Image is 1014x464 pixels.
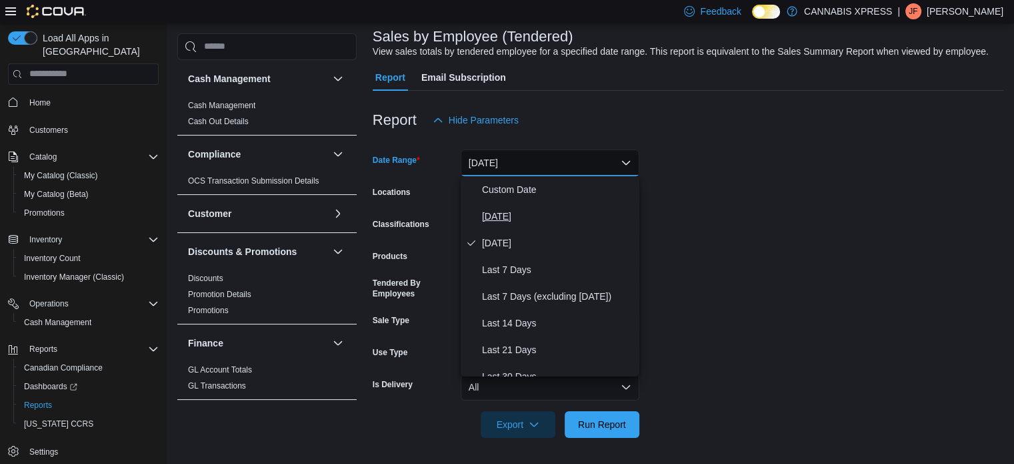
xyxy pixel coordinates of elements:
div: Cash Management [177,97,357,135]
button: Operations [24,296,74,312]
label: Classifications [373,219,429,230]
button: Operations [3,294,164,313]
button: Reports [13,396,164,415]
a: Cash Management [188,101,255,110]
span: My Catalog (Classic) [19,168,159,184]
a: My Catalog (Classic) [19,168,103,184]
span: [DATE] [482,235,634,251]
span: Home [24,94,159,111]
button: Cash Management [13,313,164,332]
span: OCS Transaction Submission Details [188,176,319,186]
span: Operations [24,296,159,312]
button: Cash Management [188,72,327,85]
span: Run Report [578,418,626,431]
span: Customers [24,122,159,138]
span: Promotion Details [188,289,251,300]
span: Dashboards [19,379,159,395]
span: My Catalog (Beta) [19,186,159,202]
span: Inventory Count [19,250,159,266]
div: Select listbox [461,176,639,377]
span: Dashboards [24,381,77,392]
button: Compliance [188,148,327,161]
button: Inventory [3,230,164,249]
img: Cova [27,5,86,18]
label: Use Type [373,347,407,358]
span: Hide Parameters [449,113,519,127]
span: Operations [29,298,69,309]
span: Reports [24,341,159,357]
button: [DATE] [461,150,639,176]
label: Is Delivery [373,379,413,390]
span: Custom Date [482,182,634,198]
span: Export [489,411,547,438]
a: Inventory Count [19,250,86,266]
span: GL Transactions [188,381,246,391]
input: Dark Mode [752,5,780,19]
label: Tendered By Employees [373,278,455,299]
span: Cash Management [19,314,159,330]
a: GL Account Totals [188,365,252,375]
label: Products [373,251,407,262]
div: Discounts & Promotions [177,270,357,324]
a: Promotions [19,205,70,221]
span: Inventory Manager (Classic) [19,269,159,285]
a: Cash Out Details [188,117,249,126]
span: My Catalog (Classic) [24,170,98,181]
a: Customers [24,122,73,138]
h3: Report [373,112,417,128]
h3: Cash Management [188,72,271,85]
button: Export [481,411,555,438]
span: Washington CCRS [19,416,159,432]
a: Home [24,95,56,111]
span: Inventory [24,232,159,248]
span: Canadian Compliance [24,363,103,373]
a: OCS Transaction Submission Details [188,176,319,186]
span: Feedback [700,5,741,18]
a: Inventory Manager (Classic) [19,269,129,285]
a: GL Transactions [188,381,246,391]
h3: Sales by Employee (Tendered) [373,29,573,45]
span: Reports [29,344,57,355]
button: Customer [188,207,327,220]
a: Dashboards [13,377,164,396]
button: Reports [24,341,63,357]
span: Last 7 Days [482,262,634,278]
button: Customer [330,206,346,222]
button: Inventory Manager (Classic) [13,268,164,286]
span: Canadian Compliance [19,360,159,376]
button: Discounts & Promotions [330,244,346,260]
span: Home [29,97,51,108]
span: Settings [29,447,58,457]
div: View sales totals by tendered employee for a specified date range. This report is equivalent to t... [373,45,989,59]
a: Dashboards [19,379,83,395]
span: Settings [24,443,159,459]
button: Canadian Compliance [13,359,164,377]
label: Locations [373,187,411,198]
button: Run Report [565,411,639,438]
span: [US_STATE] CCRS [24,419,93,429]
a: [US_STATE] CCRS [19,416,99,432]
div: Finance [177,362,357,399]
span: Last 30 Days [482,369,634,385]
span: Promotions [19,205,159,221]
span: Last 21 Days [482,342,634,358]
h3: Finance [188,336,223,350]
button: Reports [3,340,164,359]
span: Reports [24,400,52,411]
button: My Catalog (Classic) [13,166,164,185]
h3: Customer [188,207,231,220]
button: Cash Management [330,71,346,87]
span: Load All Apps in [GEOGRAPHIC_DATA] [37,31,159,58]
button: Discounts & Promotions [188,245,327,258]
button: Promotions [13,204,164,222]
span: Cash Out Details [188,116,249,127]
span: Last 14 Days [482,315,634,331]
button: Inventory Count [13,249,164,268]
button: Hide Parameters [427,107,524,134]
span: GL Account Totals [188,365,252,375]
button: All [461,374,639,401]
span: Customers [29,125,68,136]
button: Home [3,93,164,112]
span: [DATE] [482,208,634,224]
